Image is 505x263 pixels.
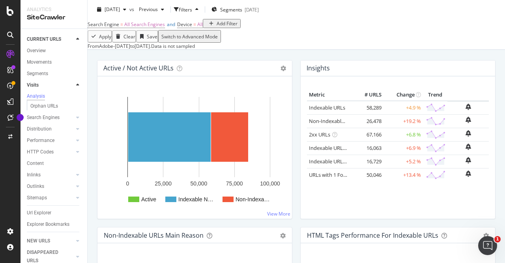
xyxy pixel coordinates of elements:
[466,170,471,177] div: bell-plus
[27,47,82,55] a: Overview
[27,125,74,133] a: Distribution
[126,180,129,187] text: 0
[27,209,51,217] div: Url Explorer
[27,159,82,168] a: Content
[27,237,74,245] a: NEW URLS
[383,114,423,128] td: +19.2 %
[27,35,61,44] div: CURRENT URLS
[27,220,69,229] div: Explorer Bookmarks
[27,6,81,13] div: Analytics
[494,236,501,242] span: 1
[27,114,60,122] div: Search Engines
[193,21,196,28] span: =
[27,171,41,179] div: Inlinks
[307,231,438,239] div: HTML Tags Performance for Indexable URLs
[383,128,423,141] td: +6.8 %
[27,182,44,191] div: Outlinks
[179,6,192,13] div: Filters
[27,136,74,145] a: Performance
[220,6,242,13] span: Segments
[260,180,280,187] text: 100,000
[167,21,175,28] span: and
[104,231,204,239] div: Non-Indexable URLs Main Reason
[103,63,174,74] h4: Active / Not Active URLs
[88,21,119,28] span: Search Engine
[120,21,123,28] span: =
[27,93,82,100] a: Analysis
[158,30,221,43] button: Switch to Advanced Mode
[466,144,471,150] div: bell-plus
[115,43,130,49] div: [DATE]
[30,102,58,110] div: Orphan URLs
[105,6,120,13] span: 2025 Aug. 19th
[27,13,81,22] div: SiteCrawler
[27,58,82,66] a: Movements
[191,180,208,187] text: 50,000
[236,196,269,202] text: Non-Indexa…
[94,3,129,16] button: [DATE]
[309,144,375,151] a: Indexable URLs with Bad H1
[27,171,74,179] a: Inlinks
[177,21,192,28] span: Device
[483,233,489,238] div: gear
[27,220,82,229] a: Explorer Bookmarks
[27,194,47,202] div: Sitemaps
[309,117,357,125] a: Non-Indexable URLs
[352,114,383,128] td: 26,478
[383,168,423,182] td: +13.4 %
[27,58,52,66] div: Movements
[309,171,367,178] a: URLs with 1 Follow Inlink
[307,89,352,101] th: Metric
[147,33,157,40] div: Save
[466,117,471,123] div: bell-plus
[27,81,74,89] a: Visits
[27,136,54,145] div: Performance
[466,157,471,163] div: bell-plus
[136,3,167,16] button: Previous
[203,19,241,28] button: Add Filter
[136,30,158,43] button: Save
[352,155,383,168] td: 16,729
[208,3,262,16] button: Segments[DATE]
[27,70,48,78] div: Segments
[27,114,74,122] a: Search Engines
[383,89,423,101] th: Change
[141,196,156,202] text: Active
[383,141,423,155] td: +6.9 %
[226,180,243,187] text: 75,000
[197,21,203,28] span: All
[423,89,447,101] th: Trend
[217,20,238,27] div: Add Filter
[309,131,330,138] a: 2xx URLs
[466,104,471,110] div: bell-plus
[104,89,282,212] svg: A chart.
[27,125,52,133] div: Distribution
[135,43,151,49] div: [DATE] .
[27,194,74,202] a: Sitemaps
[27,209,82,217] a: Url Explorer
[478,236,497,255] iframe: Intercom live chat
[309,158,395,165] a: Indexable URLs with Bad Description
[267,210,290,217] a: View More
[88,30,112,43] button: Apply
[27,182,74,191] a: Outlinks
[383,101,423,115] td: +4.9 %
[27,159,44,168] div: Content
[27,148,54,156] div: HTTP Codes
[161,33,218,40] div: Switch to Advanced Mode
[27,148,74,156] a: HTTP Codes
[30,102,82,110] a: Orphan URLs
[178,196,213,202] text: Indexable N…
[174,3,202,16] button: Filters
[245,6,259,13] div: [DATE]
[123,33,135,40] div: Clear
[466,130,471,136] div: bell-plus
[112,30,136,43] button: Clear
[99,33,111,40] div: Apply
[27,70,82,78] a: Segments
[280,233,286,238] div: gear
[27,81,39,89] div: Visits
[27,93,45,100] div: Analysis
[88,43,195,49] div: From Adobe - to Data is not sampled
